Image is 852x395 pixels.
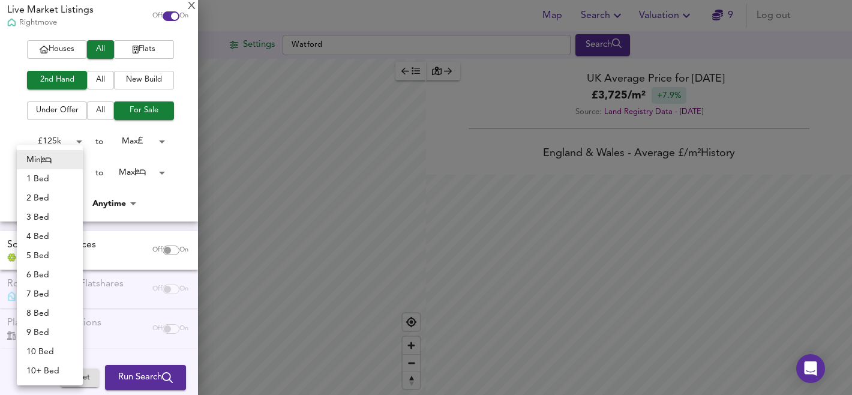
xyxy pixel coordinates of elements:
[17,323,83,342] li: 9 Bed
[17,265,83,285] li: 6 Bed
[17,246,83,265] li: 5 Bed
[17,150,83,169] li: Min
[17,285,83,304] li: 7 Bed
[17,227,83,246] li: 4 Bed
[17,304,83,323] li: 8 Bed
[17,208,83,227] li: 3 Bed
[17,361,83,381] li: 10+ Bed
[17,342,83,361] li: 10 Bed
[17,169,83,188] li: 1 Bed
[17,188,83,208] li: 2 Bed
[796,354,825,383] div: Open Intercom Messenger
